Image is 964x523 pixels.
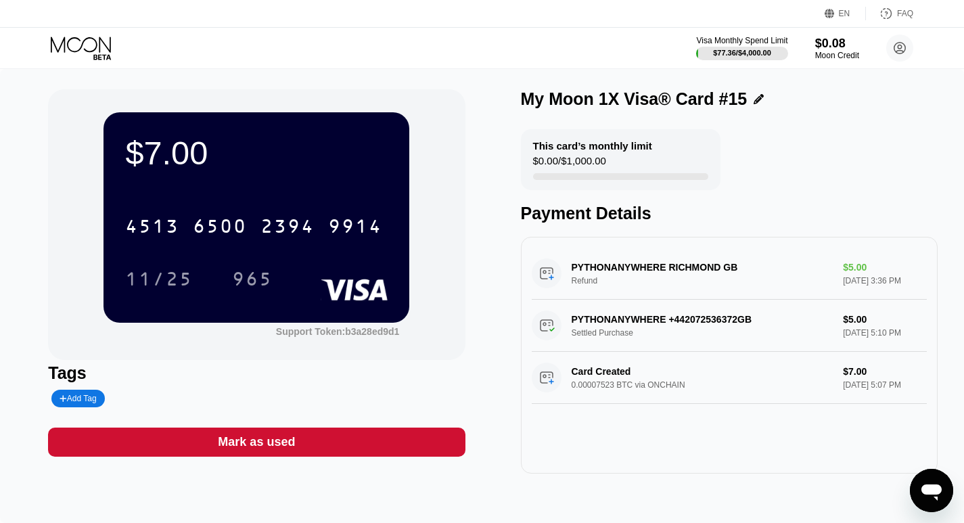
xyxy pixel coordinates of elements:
[696,36,787,45] div: Visa Monthly Spend Limit
[51,390,104,407] div: Add Tag
[521,204,938,223] div: Payment Details
[193,217,247,239] div: 6500
[276,326,400,337] div: Support Token: b3a28ed9d1
[117,209,390,243] div: 4513650023949914
[533,140,652,152] div: This card’s monthly limit
[276,326,400,337] div: Support Token:b3a28ed9d1
[115,262,203,296] div: 11/25
[815,51,859,60] div: Moon Credit
[60,394,96,403] div: Add Tag
[815,37,859,51] div: $0.08
[260,217,315,239] div: 2394
[232,270,273,292] div: 965
[328,217,382,239] div: 9914
[815,37,859,60] div: $0.08Moon Credit
[696,36,787,60] div: Visa Monthly Spend Limit$77.36/$4,000.00
[825,7,866,20] div: EN
[218,434,295,450] div: Mark as used
[521,89,748,109] div: My Moon 1X Visa® Card #15
[897,9,913,18] div: FAQ
[125,134,388,172] div: $7.00
[713,49,771,57] div: $77.36 / $4,000.00
[533,155,606,173] div: $0.00 / $1,000.00
[48,363,465,383] div: Tags
[839,9,850,18] div: EN
[866,7,913,20] div: FAQ
[48,428,465,457] div: Mark as used
[910,469,953,512] iframe: Button to launch messaging window
[125,270,193,292] div: 11/25
[222,262,283,296] div: 965
[125,217,179,239] div: 4513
